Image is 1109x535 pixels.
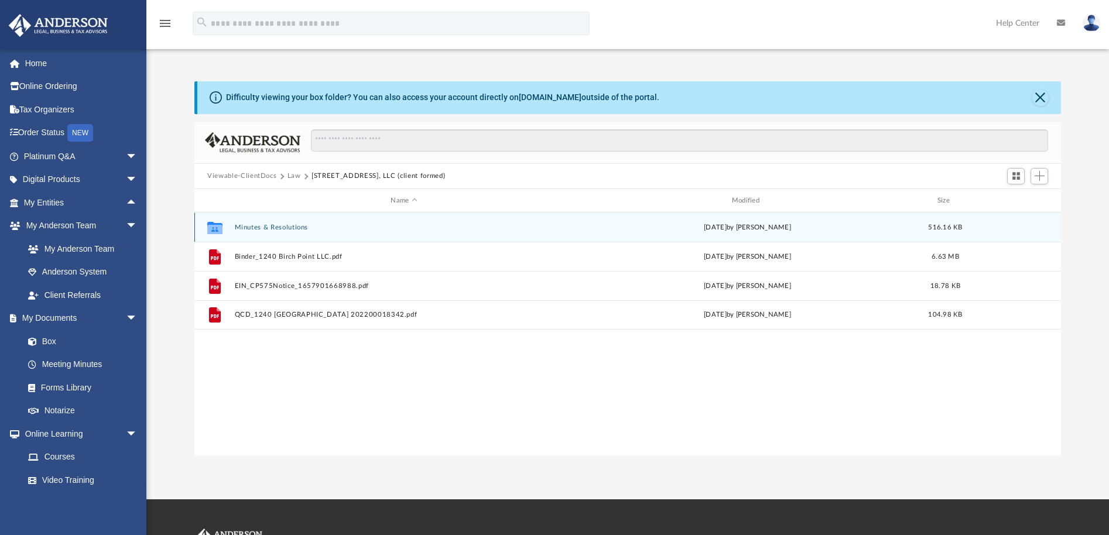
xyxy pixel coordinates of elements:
span: 6.63 MB [932,253,959,260]
a: Client Referrals [16,283,149,307]
i: search [196,16,208,29]
button: Add [1031,168,1048,184]
a: [DOMAIN_NAME] [519,92,581,102]
div: [DATE] by [PERSON_NAME] [579,252,917,262]
a: Online Ordering [8,75,155,98]
div: [DATE] by [PERSON_NAME] [579,310,917,321]
span: arrow_drop_down [126,422,149,446]
a: Meeting Minutes [16,353,149,376]
a: My Documentsarrow_drop_down [8,307,149,330]
div: Name [234,196,573,206]
span: 18.78 KB [930,283,960,289]
span: arrow_drop_down [126,307,149,331]
button: Binder_1240 Birch Point LLC.pdf [235,253,573,260]
span: arrow_drop_down [126,145,149,169]
a: My Anderson Team [16,237,143,260]
a: Video Training [16,468,143,492]
span: arrow_drop_down [126,168,149,192]
button: Law [287,171,301,181]
div: Modified [578,196,917,206]
a: Order StatusNEW [8,121,155,145]
div: id [200,196,229,206]
button: Minutes & Resolutions [235,224,573,231]
a: Platinum Q&Aarrow_drop_down [8,145,155,168]
div: Difficulty viewing your box folder? You can also access your account directly on outside of the p... [226,91,659,104]
button: Close [1032,90,1049,106]
a: My Anderson Teamarrow_drop_down [8,214,149,238]
img: Anderson Advisors Platinum Portal [5,14,111,37]
a: Anderson System [16,260,149,284]
div: Size [922,196,969,206]
button: QCD_1240 [GEOGRAPHIC_DATA] 202200018342.pdf [235,311,573,319]
button: EIN_CP575Notice_1657901668988.pdf [235,282,573,290]
a: Tax Organizers [8,98,155,121]
a: Box [16,330,143,353]
a: menu [158,22,172,30]
div: grid [194,212,1061,455]
a: Home [8,52,155,75]
span: 516.16 KB [929,224,963,231]
img: User Pic [1083,15,1100,32]
a: Notarize [16,399,149,423]
a: Online Learningarrow_drop_down [8,422,149,445]
a: Forms Library [16,376,143,399]
div: id [974,196,1056,206]
a: Resources [16,492,149,515]
div: [DATE] by [PERSON_NAME] [579,281,917,291]
span: arrow_drop_down [126,214,149,238]
a: Digital Productsarrow_drop_down [8,168,155,191]
span: arrow_drop_up [126,191,149,215]
div: NEW [67,124,93,142]
a: Courses [16,445,149,469]
i: menu [158,16,172,30]
div: [DATE] by [PERSON_NAME] [579,222,917,233]
input: Search files and folders [311,129,1048,152]
a: My Entitiesarrow_drop_up [8,191,155,214]
button: [STREET_ADDRESS], LLC (client formed) [312,171,445,181]
span: 104.98 KB [929,312,963,318]
button: Viewable-ClientDocs [207,171,276,181]
button: Switch to Grid View [1007,168,1025,184]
